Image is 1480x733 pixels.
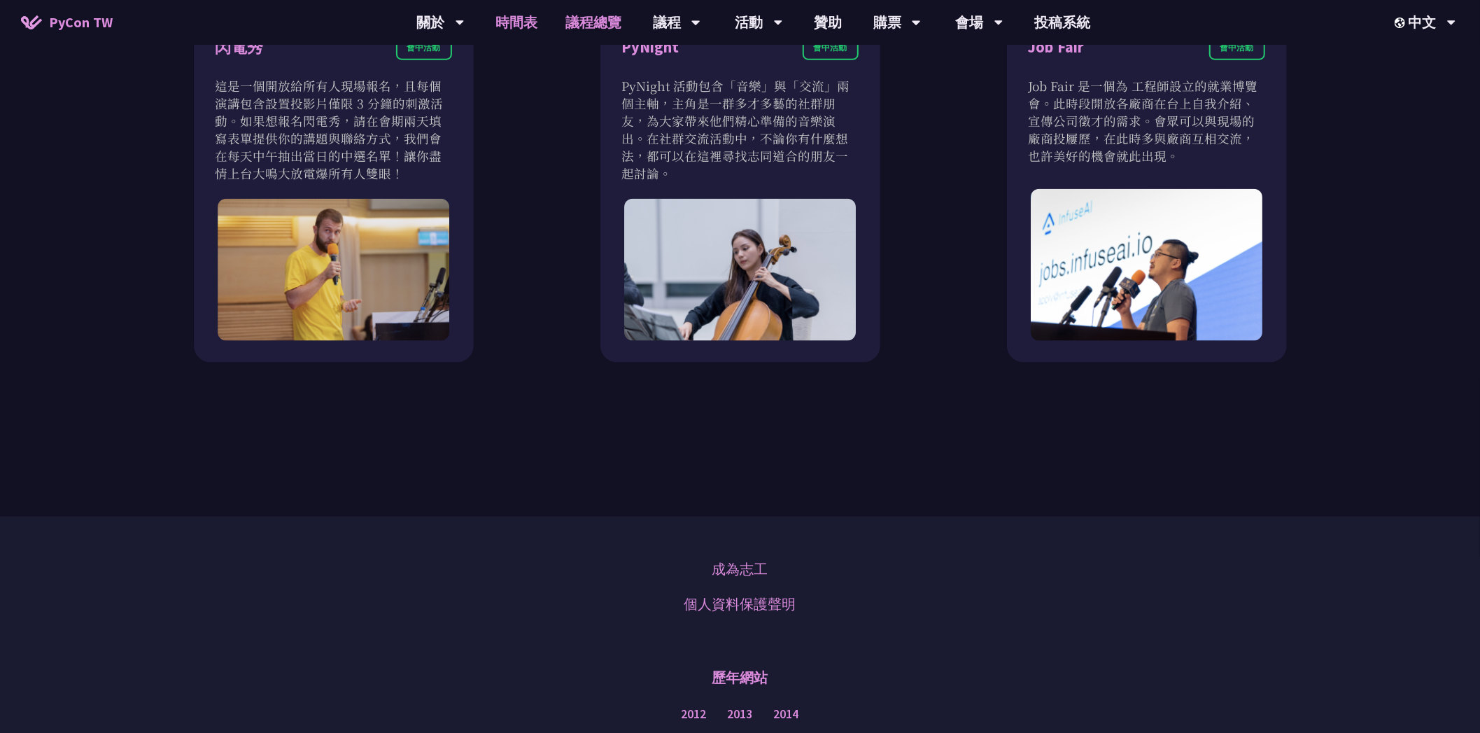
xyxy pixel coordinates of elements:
div: 閃電秀 [216,35,264,60]
a: 2014 [774,706,799,723]
div: Job Fair [1029,35,1085,60]
a: 個人資料保護聲明 [684,594,796,615]
p: 歷年網站 [712,657,768,699]
img: Locale Icon [1395,18,1409,28]
p: PyNight 活動包含「音樂」與「交流」兩個主軸，主角是一群多才多藝的社群朋友，為大家帶來他們精心準備的音樂演出。在社群交流活動中，不論你有什麼想法，都可以在這裡尋找志同道合的朋友一起討論。 [622,77,859,182]
div: 會中活動 [396,35,452,60]
img: Lightning Talk [218,199,450,341]
img: PyNight [624,199,857,341]
a: PyCon TW [7,5,127,40]
img: Job Fair [1031,189,1263,342]
div: PyNight [622,35,679,60]
a: 2012 [682,706,707,723]
img: Home icon of PyCon TW 2025 [21,15,42,29]
div: 會中活動 [1209,35,1265,60]
div: 會中活動 [803,35,859,60]
p: Job Fair 是一個為 工程師設立的就業博覽會。此時段開放各廠商在台上自我介紹、宣傳公司徵才的需求。會眾可以與現場的廠商投屨歷，在此時多與廠商互相交流，也許美好的機會就此出現。 [1029,77,1265,165]
p: 這是一個開放給所有人現場報名，且每個演講包含設置投影片僅限 3 分鐘的刺激活動。如果想報名閃電秀，請在會期兩天填寫表單提供你的講題與聯絡方式，我們會在每天中午抽出當日的中選名單！讓你盡情上台大鳴... [216,77,452,182]
span: PyCon TW [49,12,113,33]
a: 2013 [728,706,753,723]
a: 成為志工 [712,559,768,580]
